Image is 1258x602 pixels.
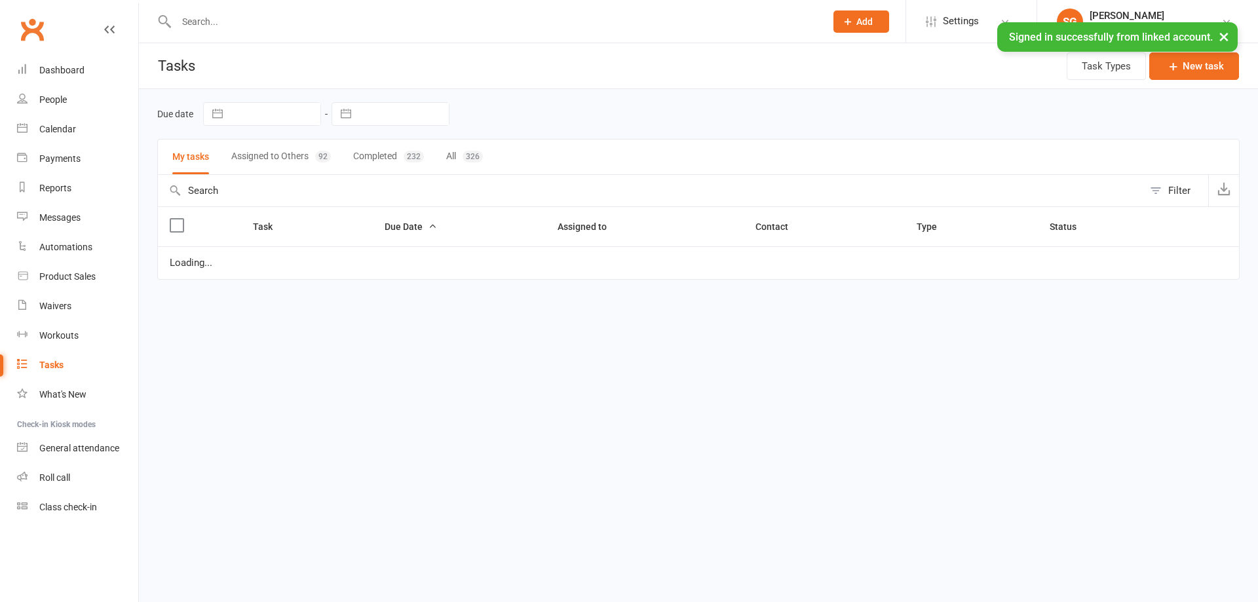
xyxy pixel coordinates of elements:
[1009,31,1213,43] span: Signed in successfully from linked account.
[17,321,138,350] a: Workouts
[1212,22,1236,50] button: ×
[558,219,621,235] button: Assigned to
[353,140,424,174] button: Completed232
[1050,221,1091,232] span: Status
[17,144,138,174] a: Payments
[17,203,138,233] a: Messages
[1057,9,1083,35] div: SG
[39,360,64,370] div: Tasks
[39,502,97,512] div: Class check-in
[755,221,803,232] span: Contact
[17,115,138,144] a: Calendar
[17,434,138,463] a: General attendance kiosk mode
[39,301,71,311] div: Waivers
[39,443,119,453] div: General attendance
[385,221,437,232] span: Due Date
[39,472,70,483] div: Roll call
[755,219,803,235] button: Contact
[139,43,200,88] h1: Tasks
[1168,183,1191,198] div: Filter
[39,65,85,75] div: Dashboard
[253,219,287,235] button: Task
[446,140,483,174] button: All326
[39,124,76,134] div: Calendar
[315,151,331,162] div: 92
[17,463,138,493] a: Roll call
[39,212,81,223] div: Messages
[39,242,92,252] div: Automations
[17,262,138,292] a: Product Sales
[917,221,951,232] span: Type
[172,140,209,174] button: My tasks
[17,233,138,262] a: Automations
[157,109,193,119] label: Due date
[16,13,48,46] a: Clubworx
[39,389,86,400] div: What's New
[943,7,979,36] span: Settings
[158,175,1143,206] input: Search
[17,350,138,380] a: Tasks
[17,174,138,203] a: Reports
[17,56,138,85] a: Dashboard
[856,16,873,27] span: Add
[385,219,437,235] button: Due Date
[917,219,951,235] button: Type
[17,85,138,115] a: People
[1090,22,1221,33] div: Beyond Transformation Burleigh
[39,153,81,164] div: Payments
[39,183,71,193] div: Reports
[39,94,67,105] div: People
[231,140,331,174] button: Assigned to Others92
[1149,52,1239,80] button: New task
[833,10,889,33] button: Add
[17,493,138,522] a: Class kiosk mode
[1067,52,1146,80] button: Task Types
[172,12,816,31] input: Search...
[17,380,138,409] a: What's New
[17,292,138,321] a: Waivers
[39,271,96,282] div: Product Sales
[158,246,1239,279] td: Loading...
[1050,219,1091,235] button: Status
[39,330,79,341] div: Workouts
[404,151,424,162] div: 232
[1090,10,1221,22] div: [PERSON_NAME]
[463,151,483,162] div: 326
[558,221,621,232] span: Assigned to
[253,221,287,232] span: Task
[1143,175,1208,206] button: Filter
